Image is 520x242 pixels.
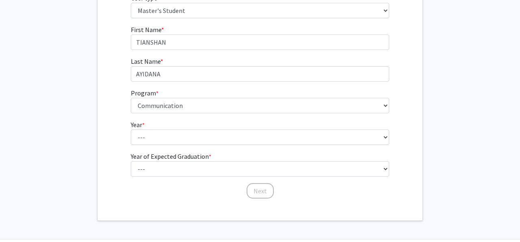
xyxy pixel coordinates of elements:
[131,88,158,98] label: Program
[6,205,35,236] iframe: Chat
[131,57,160,65] span: Last Name
[131,151,211,161] label: Year of Expected Graduation
[131,26,161,34] span: First Name
[247,183,274,199] button: Next
[131,120,145,130] label: Year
